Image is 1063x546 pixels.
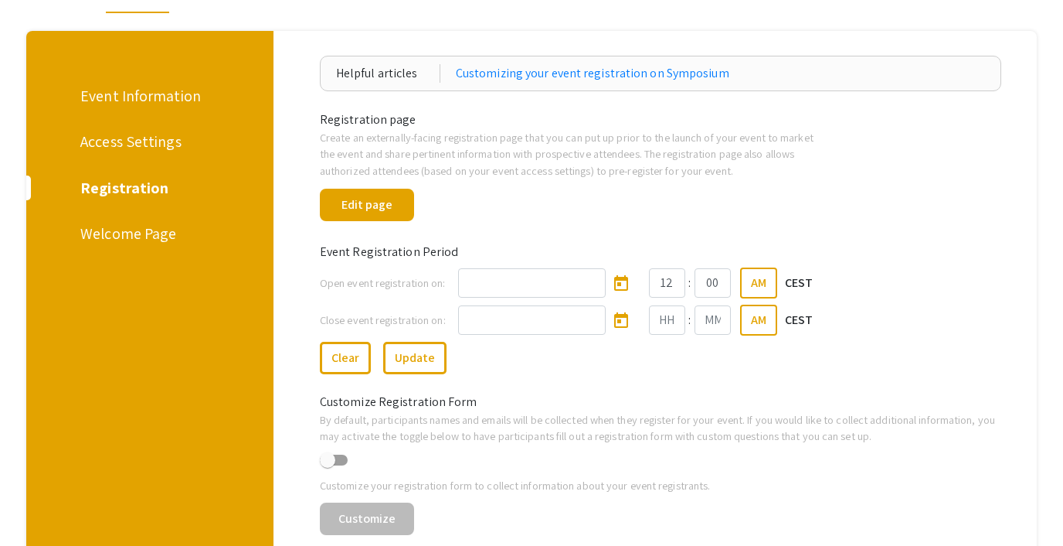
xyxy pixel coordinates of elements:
[740,268,777,299] button: AM
[320,275,446,292] label: Open event registration on:
[336,64,440,83] div: Helpful articles
[80,130,214,153] div: Access Settings
[320,189,414,221] button: Edit page
[80,84,214,107] div: Event Information
[785,311,813,329] p: CEST
[308,393,1014,411] div: Customize Registration Form
[695,268,731,298] input: Minutes
[685,311,695,329] div: :
[80,176,214,200] div: Registration
[320,477,1002,494] p: Customize your registration form to collect information about your event registrants.
[308,111,1014,129] div: Registration page
[383,342,447,374] button: Update
[649,305,685,335] input: Hours
[320,342,371,374] button: Clear
[320,411,1002,445] p: By default, participants names and emails will be collected when they register for your event. If...
[785,274,813,292] p: CEST
[320,129,825,179] p: Create an externally-facing registration page that you can put up prior to the launch of your eve...
[12,476,66,534] iframe: Chat
[606,268,637,299] button: Open calendar
[606,305,637,336] button: Open calendar
[685,274,695,292] div: :
[320,312,446,329] label: Close event registration on:
[80,222,214,245] div: Welcome Page
[456,64,729,83] a: Customizing your event registration on Symposium
[308,243,1014,261] div: Event Registration Period
[695,305,731,335] input: Minutes
[649,268,685,298] input: Hours
[740,305,777,336] button: AM
[320,503,414,535] button: Customize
